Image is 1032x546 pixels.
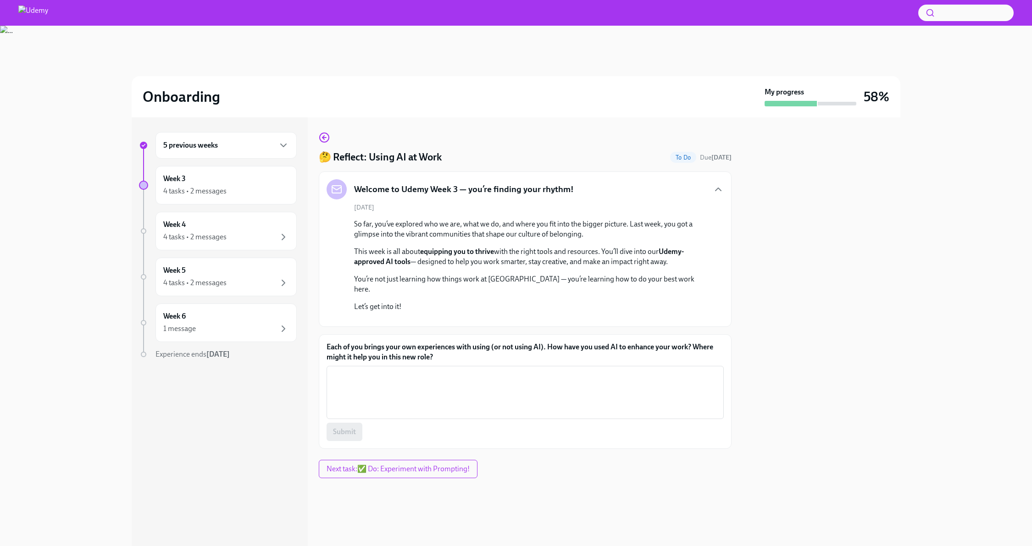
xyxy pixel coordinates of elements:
h6: Week 4 [163,220,186,230]
div: 4 tasks • 2 messages [163,278,227,288]
label: Each of you brings your own experiences with using (or not using AI). How have you used AI to enh... [327,342,724,362]
div: 4 tasks • 2 messages [163,232,227,242]
span: Experience ends [155,350,230,358]
h6: Week 3 [163,174,186,184]
a: Week 54 tasks • 2 messages [139,258,297,296]
p: You’re not just learning how things work at [GEOGRAPHIC_DATA] — you’re learning how to do your be... [354,274,709,294]
button: Next task:✅ Do: Experiment with Prompting! [319,460,477,478]
h6: Week 5 [163,265,186,276]
p: This week is all about with the right tools and resources. You’ll dive into our — designed to hel... [354,247,709,267]
div: 5 previous weeks [155,132,297,159]
h4: 🤔 Reflect: Using AI at Work [319,150,442,164]
strong: [DATE] [206,350,230,358]
strong: My progress [765,87,804,97]
div: 4 tasks • 2 messages [163,186,227,196]
p: Let’s get into it! [354,302,709,312]
img: Udemy [18,6,48,20]
span: Next task : ✅ Do: Experiment with Prompting! [327,464,470,474]
strong: [DATE] [711,154,732,161]
strong: equipping you to thrive [420,247,494,256]
a: Week 44 tasks • 2 messages [139,212,297,250]
div: 1 message [163,324,196,334]
a: Week 34 tasks • 2 messages [139,166,297,204]
h6: Week 6 [163,311,186,321]
a: Week 61 message [139,303,297,342]
span: Due [700,154,732,161]
h6: 5 previous weeks [163,140,218,150]
h2: Onboarding [143,88,220,106]
h5: Welcome to Udemy Week 3 — you’re finding your rhythm! [354,183,574,195]
span: To Do [670,154,696,161]
span: [DATE] [354,203,374,212]
p: So far, you’ve explored who we are, what we do, and where you fit into the bigger picture. Last w... [354,219,709,239]
h3: 58% [864,88,889,105]
span: August 30th, 2025 08:00 [700,153,732,162]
